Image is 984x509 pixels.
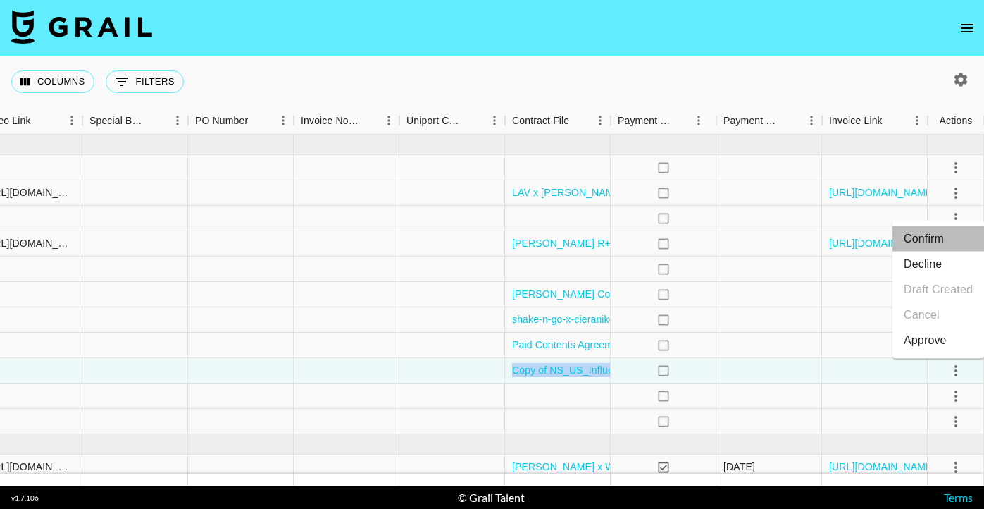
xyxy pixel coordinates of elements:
div: Contract File [512,107,569,135]
button: open drawer [953,14,981,42]
a: LAV x [PERSON_NAME] - Pretty Tasty Tea Contract - [DATE] - [DATE] (2) (1).pdf [512,185,874,200]
div: Payment Sent [611,107,716,135]
button: Show filters [106,70,184,93]
div: Actions [928,107,984,135]
li: Decline [892,252,984,277]
div: Special Booking Type [82,107,188,135]
button: Menu [801,110,822,131]
div: Special Booking Type [89,107,147,135]
button: Menu [484,110,505,131]
button: Sort [883,111,902,130]
a: Paid Contents Agreement_Ciera(25.10).pdf [512,338,706,352]
a: Copy of NS_US_Influencer_Agreement_MacyLo.docx [512,363,753,377]
button: Sort [464,111,484,130]
button: select merge strategy [944,455,968,479]
div: Invoice Notes [301,107,359,135]
div: v 1.7.106 [11,493,39,503]
div: Payment Sent Date [716,107,822,135]
button: Sort [673,111,692,130]
button: select merge strategy [944,207,968,231]
div: Uniport Contact Email [399,107,505,135]
button: select merge strategy [944,359,968,383]
div: Contract File [505,107,611,135]
img: Grail Talent [11,10,152,44]
a: [URL][DOMAIN_NAME] [829,185,935,200]
button: Sort [359,111,378,130]
li: Confirm [892,226,984,252]
a: [PERSON_NAME] R+F - CMM Influencer Agreement.docx (2).pdf [512,236,804,250]
div: Actions [940,107,973,135]
a: [URL][DOMAIN_NAME] [829,236,935,250]
div: Payment Sent [618,107,673,135]
button: Select columns [11,70,94,93]
button: select merge strategy [944,384,968,408]
button: Menu [907,110,928,131]
button: Sort [781,111,801,130]
button: Sort [147,111,167,130]
div: PO Number [195,107,248,135]
div: Approve [904,332,947,349]
button: Menu [167,110,188,131]
button: Sort [569,111,589,130]
button: Sort [31,111,51,130]
button: Menu [590,110,611,131]
div: Invoice Link [829,107,883,135]
div: Payment Sent Date [723,107,781,135]
div: © Grail Talent [458,491,525,505]
a: [PERSON_NAME] x WF - SEP .pdf [512,460,669,474]
button: select merge strategy [944,181,968,205]
button: Menu [378,110,399,131]
button: select merge strategy [944,410,968,434]
div: 10/8/2025 [723,460,755,474]
div: Uniport Contact Email [406,107,464,135]
div: Invoice Link [822,107,928,135]
div: PO Number [188,107,294,135]
div: Invoice Notes [294,107,399,135]
a: [URL][DOMAIN_NAME] [829,460,935,474]
button: select merge strategy [944,156,968,180]
a: Terms [944,491,973,504]
button: Menu [273,110,294,131]
button: Menu [688,110,709,131]
button: Menu [61,110,82,131]
button: Sort [248,111,268,130]
a: shake-n-go-x-cieranikole-og-4x-afro-kinky-bulk-12.pdf [512,312,752,326]
a: [PERSON_NAME] Contract [DATE] (1) (1).pdf [512,287,717,301]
